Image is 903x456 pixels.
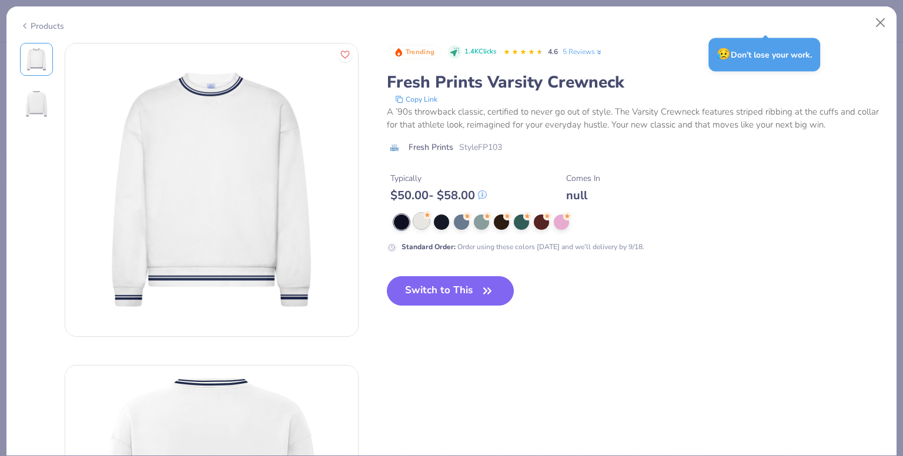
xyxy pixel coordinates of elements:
button: Switch to This [387,276,514,306]
img: Back [22,90,51,118]
img: Trending sort [394,48,403,57]
span: 4.6 [548,47,558,56]
div: null [566,188,600,203]
span: Fresh Prints [409,141,453,153]
div: Typically [390,172,487,185]
span: 1.4K Clicks [464,47,496,57]
span: 😥 [717,46,731,62]
span: Trending [406,49,434,55]
div: Fresh Prints Varsity Crewneck [387,71,884,93]
div: $ 50.00 - $ 58.00 [390,188,487,203]
div: Comes In [566,172,600,185]
button: Badge Button [388,45,441,60]
img: brand logo [387,143,403,152]
div: A ’90s throwback classic, certified to never go out of style. The Varsity Crewneck features strip... [387,105,884,132]
img: Front [22,45,51,73]
div: 4.6 Stars [503,43,543,62]
strong: Standard Order : [402,242,456,252]
button: Like [337,47,353,62]
div: Don’t lose your work. [708,38,820,71]
button: Close [869,12,892,34]
a: 5 Reviews [563,46,603,57]
img: Front [65,43,358,336]
div: Order using these colors [DATE] and we’ll delivery by 9/18. [402,242,644,252]
div: Products [20,20,64,32]
button: copy to clipboard [392,93,441,105]
span: Style FP103 [459,141,502,153]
